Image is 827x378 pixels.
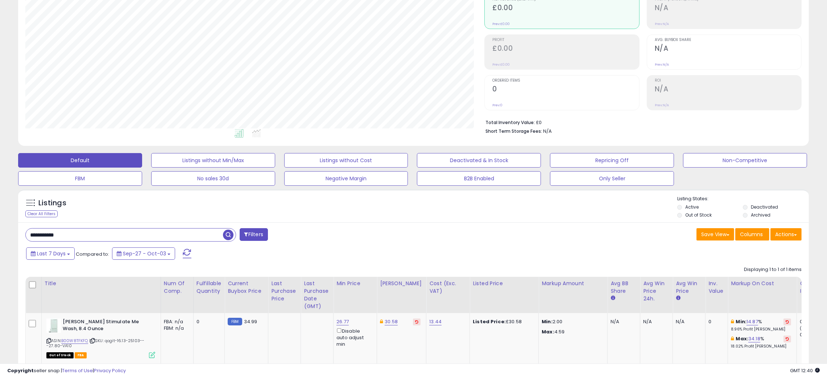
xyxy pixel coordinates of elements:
[731,336,791,349] div: %
[731,319,791,332] div: %
[800,280,826,295] div: Ordered Items
[643,280,670,303] div: Avg Win Price 24h.
[655,62,669,67] small: Prev: N/A
[7,367,126,374] div: seller snap | |
[728,277,797,313] th: The percentage added to the cost of goods (COGS) that forms the calculator for Min & Max prices.
[336,318,349,325] a: 26.77
[473,319,533,325] div: £30.58
[473,280,536,287] div: Listed Price
[708,319,722,325] div: 0
[18,171,142,186] button: FBM
[336,327,371,348] div: Disable auto adjust min
[164,319,188,325] div: FBA: n/a
[492,4,639,13] h2: £0.00
[151,153,275,168] button: Listings without Min/Max
[304,280,330,310] div: Last Purchase Date (GMT)
[731,280,794,287] div: Markup on Cost
[747,318,758,325] a: 14.87
[197,280,222,295] div: Fulfillable Quantity
[708,280,725,295] div: Inv. value
[790,367,820,374] span: 2025-10-12 12:40 GMT
[735,228,769,241] button: Columns
[655,79,801,83] span: ROI
[685,212,712,218] label: Out of Stock
[748,335,760,342] a: 34.18
[643,319,667,325] div: N/A
[677,196,809,202] p: Listing States:
[46,338,144,349] span: | SKU: qogit-16.13-25103---27.80-VA10
[336,280,374,287] div: Min Price
[676,319,700,325] div: N/A
[655,85,801,95] h2: N/A
[744,266,802,273] div: Displaying 1 to 1 of 1 items
[94,367,126,374] a: Privacy Policy
[611,295,615,301] small: Avg BB Share.
[244,318,257,325] span: 34.99
[123,250,166,257] span: Sep-27 - Oct-03
[38,198,66,208] h5: Listings
[542,319,602,325] p: 2.00
[655,4,801,13] h2: N/A
[492,44,639,54] h2: £0.00
[542,280,604,287] div: Markup Amount
[63,319,151,334] b: [PERSON_NAME] Stimulate Me Wash, 8.4 Ounce
[685,204,699,210] label: Active
[18,153,142,168] button: Default
[25,210,58,217] div: Clear All Filters
[676,280,702,295] div: Avg Win Price
[736,318,747,325] b: Min:
[485,119,535,126] b: Total Inventory Value:
[800,325,810,331] small: (0%)
[542,328,554,335] strong: Max:
[655,38,801,42] span: Avg. Buybox Share
[429,318,442,325] a: 13.44
[543,128,552,135] span: N/A
[240,228,268,241] button: Filters
[429,280,467,295] div: Cost (Exc. VAT)
[26,247,75,260] button: Last 7 Days
[751,212,770,218] label: Archived
[284,153,408,168] button: Listings without Cost
[492,79,639,83] span: Ordered Items
[112,247,175,260] button: Sep-27 - Oct-03
[164,280,190,295] div: Num of Comp.
[380,280,423,287] div: [PERSON_NAME]
[46,352,74,358] span: All listings that are currently out of stock and unavailable for purchase on Amazon
[751,204,778,210] label: Deactivated
[417,171,541,186] button: B2B Enabled
[492,38,639,42] span: Profit
[75,352,87,358] span: FBA
[550,171,674,186] button: Only Seller
[683,153,807,168] button: Non-Competitive
[492,103,503,107] small: Prev: 0
[37,250,66,257] span: Last 7 Days
[655,103,669,107] small: Prev: N/A
[164,325,188,332] div: FBM: n/a
[740,231,763,238] span: Columns
[542,318,553,325] strong: Min:
[46,319,155,357] div: ASIN:
[485,128,542,134] b: Short Term Storage Fees:
[611,280,637,295] div: Avg BB Share
[228,280,265,295] div: Current Buybox Price
[676,295,680,301] small: Avg Win Price.
[7,367,34,374] strong: Copyright
[655,22,669,26] small: Prev: N/A
[61,338,88,344] a: B00W8TFKFQ
[611,319,634,325] div: N/A
[417,153,541,168] button: Deactivated & In Stock
[731,327,791,332] p: 8.96% Profit [PERSON_NAME]
[485,118,796,126] li: £0
[655,44,801,54] h2: N/A
[271,280,298,303] div: Last Purchase Price
[492,22,510,26] small: Prev: £0.00
[385,318,398,325] a: 30.58
[731,344,791,349] p: 18.02% Profit [PERSON_NAME]
[76,251,109,258] span: Compared to:
[62,367,93,374] a: Terms of Use
[550,153,674,168] button: Repricing Off
[492,85,639,95] h2: 0
[284,171,408,186] button: Negative Margin
[45,280,158,287] div: Title
[736,335,749,342] b: Max:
